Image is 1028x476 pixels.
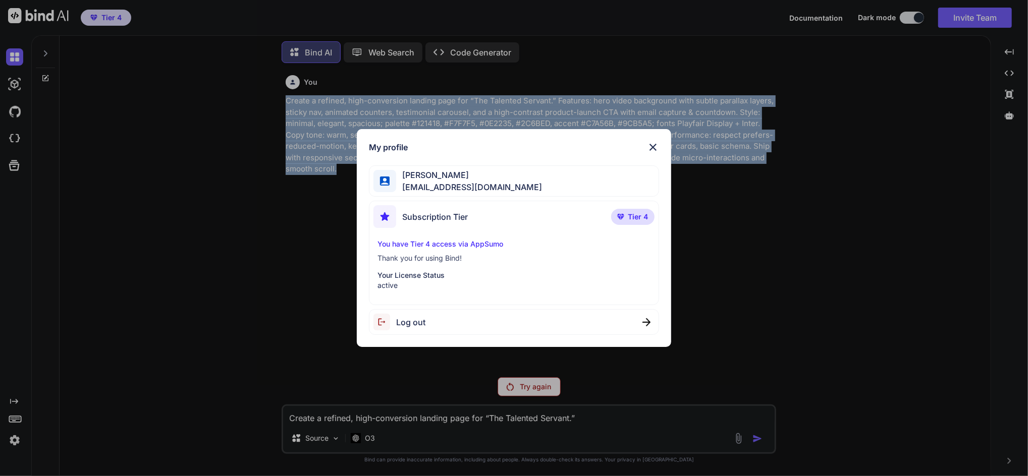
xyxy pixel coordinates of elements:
[396,169,542,181] span: [PERSON_NAME]
[377,239,650,249] p: You have Tier 4 access via AppSumo
[647,141,659,153] img: close
[369,141,408,153] h1: My profile
[396,181,542,193] span: [EMAIL_ADDRESS][DOMAIN_NAME]
[617,214,624,220] img: premium
[377,253,650,263] p: Thank you for using Bind!
[402,211,468,223] span: Subscription Tier
[377,280,650,290] p: active
[373,205,396,228] img: subscription
[642,318,651,326] img: close
[380,176,390,186] img: profile
[377,270,650,280] p: Your License Status
[373,314,396,330] img: logout
[628,212,648,222] span: Tier 4
[396,316,425,328] span: Log out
